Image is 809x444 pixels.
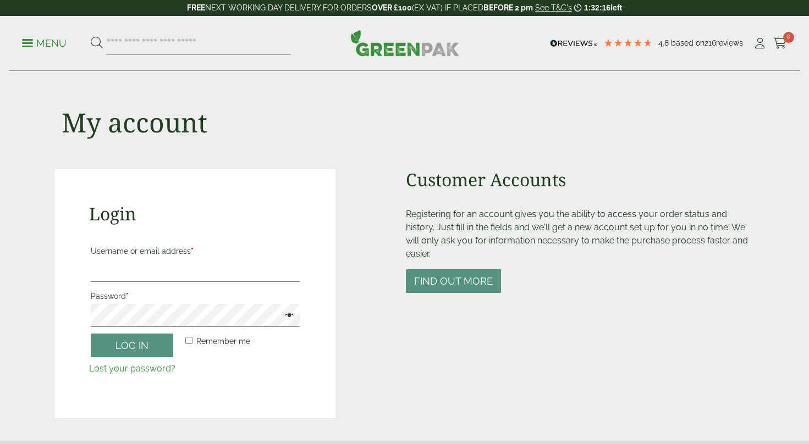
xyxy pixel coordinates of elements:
[91,334,173,357] button: Log in
[89,363,175,374] a: Lost your password?
[22,37,67,48] a: Menu
[89,203,302,224] h2: Login
[773,35,787,52] a: 0
[406,169,754,190] h2: Customer Accounts
[91,288,300,304] label: Password
[91,243,300,259] label: Username or email address
[705,38,716,47] span: 216
[185,337,192,344] input: Remember me
[483,3,533,12] strong: BEFORE 2 pm
[658,38,671,47] span: 4.8
[671,38,705,47] span: Based on
[22,37,67,50] p: Menu
[350,30,459,56] img: GreenPak Supplies
[187,3,205,12] strong: FREE
[603,38,653,48] div: 4.79 Stars
[406,269,501,293] button: Find out more
[610,3,622,12] span: left
[550,40,598,47] img: REVIEWS.io
[372,3,412,12] strong: OVER £100
[62,107,207,138] h1: My account
[753,38,767,49] i: My Account
[406,276,501,287] a: Find out more
[584,3,610,12] span: 1:32:16
[773,38,787,49] i: Cart
[716,38,743,47] span: reviews
[406,208,754,260] p: Registering for an account gives you the ability to access your order status and history. Just fi...
[196,337,250,346] span: Remember me
[535,3,572,12] a: See T&C's
[783,32,794,43] span: 0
